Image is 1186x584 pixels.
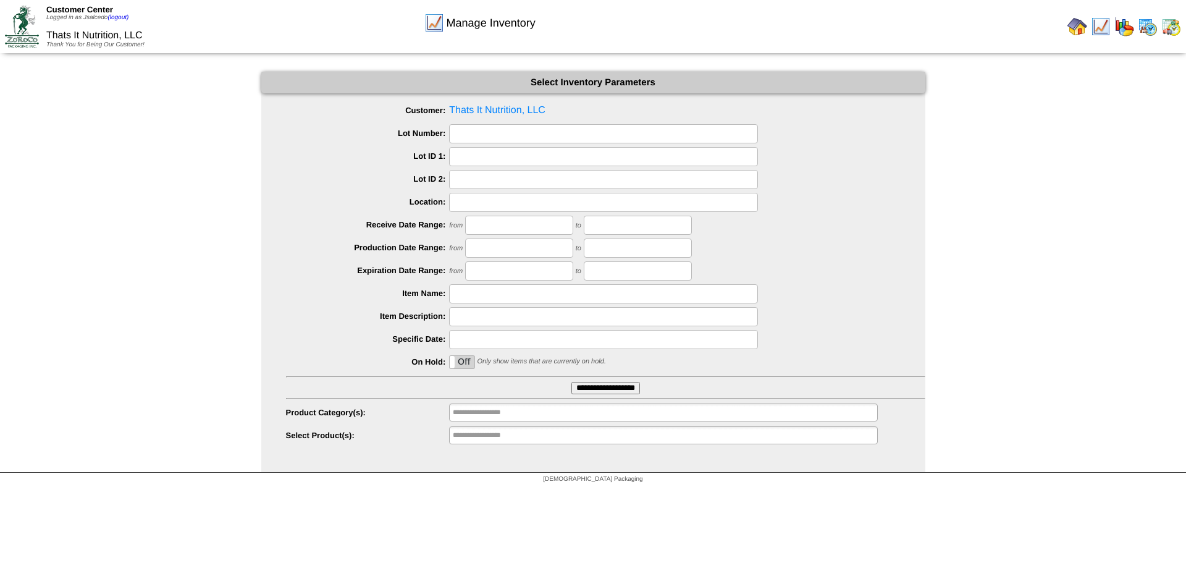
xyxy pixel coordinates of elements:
span: Thank You for Being Our Customer! [46,41,145,48]
img: calendarinout.gif [1161,17,1181,36]
span: to [576,222,581,229]
img: graph.gif [1114,17,1134,36]
div: Select Inventory Parameters [261,72,925,93]
a: (logout) [107,14,128,21]
span: Customer Center [46,5,113,14]
span: from [449,222,463,229]
label: On Hold: [286,357,450,366]
span: to [576,245,581,252]
label: Receive Date Range: [286,220,450,229]
span: Thats It Nutrition, LLC [46,30,143,41]
label: Product Category(s): [286,408,450,417]
img: line_graph.gif [1091,17,1111,36]
label: Lot ID 2: [286,174,450,184]
label: Customer: [286,106,450,115]
label: Item Name: [286,289,450,298]
label: Specific Date: [286,334,450,344]
span: Logged in as Jsalcedo [46,14,128,21]
span: Only show items that are currently on hold. [477,358,605,365]
span: Thats It Nutrition, LLC [286,101,925,120]
span: from [449,245,463,252]
img: calendarprod.gif [1138,17,1158,36]
span: [DEMOGRAPHIC_DATA] Packaging [543,476,642,483]
label: Lot ID 1: [286,151,450,161]
span: to [576,268,581,275]
span: from [449,268,463,275]
div: OnOff [449,355,475,369]
label: Lot Number: [286,129,450,138]
label: Off [450,356,474,368]
span: Manage Inventory [447,17,536,30]
img: home.gif [1067,17,1087,36]
img: ZoRoCo_Logo(Green%26Foil)%20jpg.webp [5,6,39,47]
label: Location: [286,197,450,206]
label: Production Date Range: [286,243,450,252]
img: line_graph.gif [424,13,444,33]
label: Expiration Date Range: [286,266,450,275]
label: Select Product(s): [286,431,450,440]
label: Item Description: [286,311,450,321]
